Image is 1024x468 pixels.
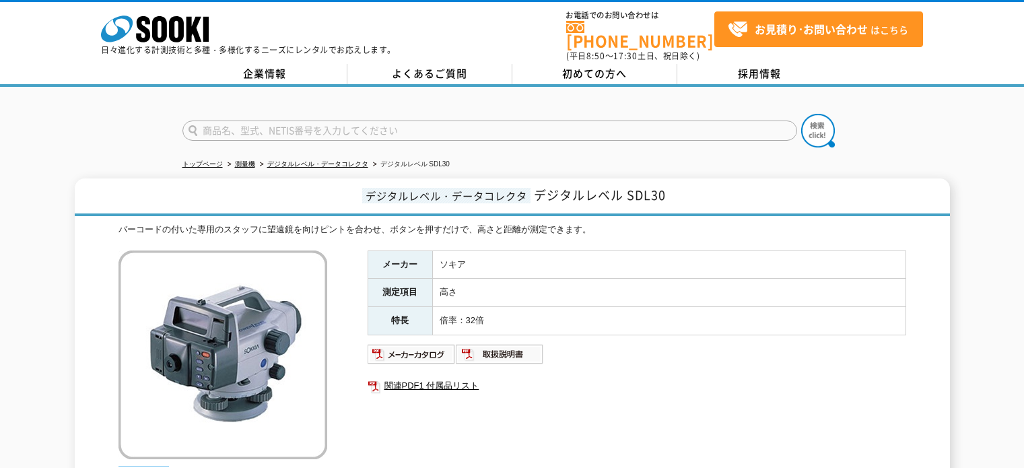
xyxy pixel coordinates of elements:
[586,50,605,62] span: 8:50
[432,307,906,335] td: 倍率：32倍
[347,64,512,84] a: よくあるご質問
[714,11,923,47] a: お見積り･お問い合わせはこちら
[562,66,627,81] span: 初めての方へ
[677,64,842,84] a: 採用情報
[118,223,906,237] div: バーコードの付いた専用のスタッフに望遠鏡を向けピントを合わせ、ボタンを押すだけで、高さと距離が測定できます。
[118,250,327,459] img: デジタルレベル SDL30
[432,250,906,279] td: ソキア
[182,160,223,168] a: トップページ
[368,352,456,362] a: メーカーカタログ
[566,50,699,62] span: (平日 ～ 土日、祝日除く)
[368,377,906,395] a: 関連PDF1 付属品リスト
[267,160,368,168] a: デジタルレベル・データコレクタ
[432,279,906,307] td: 高さ
[755,21,868,37] strong: お見積り･お問い合わせ
[728,20,908,40] span: はこちら
[370,158,450,172] li: デジタルレベル SDL30
[368,279,432,307] th: 測定項目
[534,186,666,204] span: デジタルレベル SDL30
[235,160,255,168] a: 測量機
[512,64,677,84] a: 初めての方へ
[613,50,638,62] span: 17:30
[362,188,531,203] span: デジタルレベル・データコレクタ
[368,307,432,335] th: 特長
[456,343,544,365] img: 取扱説明書
[368,250,432,279] th: メーカー
[801,114,835,147] img: btn_search.png
[101,46,396,54] p: 日々進化する計測技術と多種・多様化するニーズにレンタルでお応えします。
[456,352,544,362] a: 取扱説明書
[182,121,797,141] input: 商品名、型式、NETIS番号を入力してください
[368,343,456,365] img: メーカーカタログ
[566,21,714,48] a: [PHONE_NUMBER]
[566,11,714,20] span: お電話でのお問い合わせは
[182,64,347,84] a: 企業情報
